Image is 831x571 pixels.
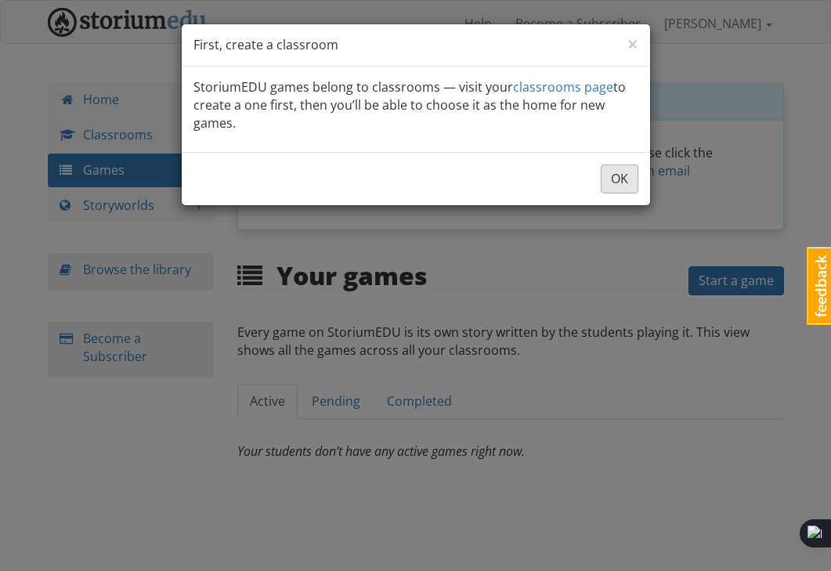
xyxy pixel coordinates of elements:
p: StoriumEDU games belong to classrooms — visit your to create a one first, then you’ll be able to ... [193,78,638,132]
span: × [627,31,638,56]
div: First, create a classroom [182,24,650,67]
a: classrooms page [513,78,613,96]
button: OK [601,164,638,193]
